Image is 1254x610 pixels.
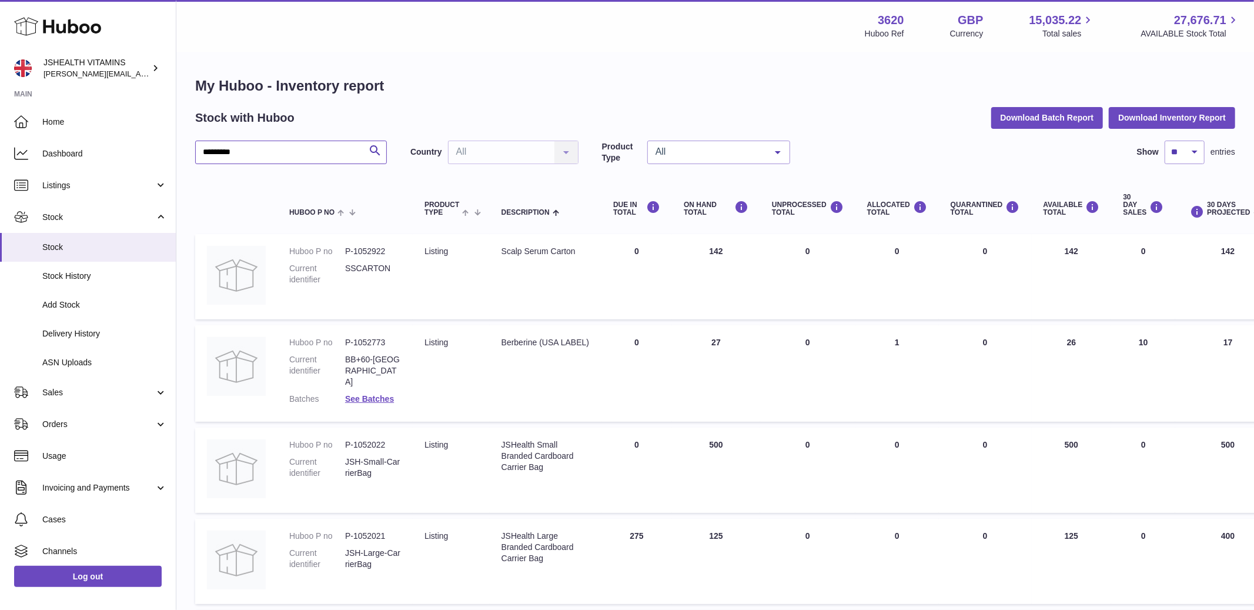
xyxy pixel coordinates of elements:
[855,325,939,422] td: 1
[345,263,401,285] dd: SSCARTON
[42,514,167,525] span: Cases
[501,531,590,564] div: JSHealth Large Branded Cardboard Carrier Bag
[950,28,984,39] div: Currency
[760,428,855,513] td: 0
[501,439,590,473] div: JSHealth Small Branded Cardboard Carrier Bag
[501,337,590,348] div: Berberine (USA LABEL)
[207,531,266,589] img: product image
[653,146,766,158] span: All
[983,246,988,256] span: 0
[501,209,550,216] span: Description
[983,531,988,541] span: 0
[601,428,672,513] td: 0
[345,337,401,348] dd: P-1052773
[195,110,295,126] h2: Stock with Huboo
[672,519,760,604] td: 125
[42,299,167,311] span: Add Stock
[207,337,266,396] img: product image
[772,201,844,216] div: UNPROCESSED Total
[1029,12,1081,28] span: 15,035.22
[760,519,855,604] td: 0
[14,566,162,587] a: Log out
[289,263,345,285] dt: Current identifier
[424,338,448,347] span: listing
[1210,146,1235,158] span: entries
[410,146,442,158] label: Country
[672,234,760,319] td: 142
[1111,428,1175,513] td: 0
[345,394,394,404] a: See Batches
[289,531,345,542] dt: Huboo P no
[867,201,927,216] div: ALLOCATED Total
[1174,12,1226,28] span: 27,676.71
[345,531,401,542] dd: P-1052021
[42,271,167,282] span: Stock History
[865,28,904,39] div: Huboo Ref
[601,325,672,422] td: 0
[958,12,983,28] strong: GBP
[1044,201,1100,216] div: AVAILABLE Total
[42,419,155,430] span: Orders
[42,328,167,339] span: Delivery History
[345,548,401,570] dd: JSH-Large-CarrierBag
[613,201,660,216] div: DUE IN TOTAL
[1032,519,1112,604] td: 125
[424,531,448,541] span: listing
[207,246,266,305] img: product image
[855,234,939,319] td: 0
[1111,519,1175,604] td: 0
[345,246,401,257] dd: P-1052922
[991,107,1103,128] button: Download Batch Report
[289,456,345,479] dt: Current identifier
[207,439,266,498] img: product image
[1141,12,1240,39] a: 27,676.71 AVAILABLE Stock Total
[1109,107,1235,128] button: Download Inventory Report
[42,180,155,191] span: Listings
[672,325,760,422] td: 27
[42,451,167,462] span: Usage
[289,337,345,348] dt: Huboo P no
[289,394,345,405] dt: Batches
[424,201,459,216] span: Product Type
[42,212,155,223] span: Stock
[289,246,345,257] dt: Huboo P no
[42,482,155,494] span: Invoicing and Payments
[289,548,345,570] dt: Current identifier
[14,59,32,77] img: francesca@jshealthvitamins.com
[1141,28,1240,39] span: AVAILABLE Stock Total
[289,354,345,388] dt: Current identifier
[602,141,641,164] label: Product Type
[1032,325,1112,422] td: 26
[855,428,939,513] td: 0
[601,234,672,319] td: 0
[289,209,335,216] span: Huboo P no
[601,519,672,604] td: 275
[424,440,448,449] span: listing
[1111,325,1175,422] td: 10
[501,246,590,257] div: Scalp Serum Carton
[42,242,167,253] span: Stock
[760,325,855,422] td: 0
[855,519,939,604] td: 0
[983,338,988,347] span: 0
[1042,28,1095,39] span: Total sales
[1029,12,1095,39] a: 15,035.22 Total sales
[1032,428,1112,513] td: 500
[42,387,155,398] span: Sales
[42,148,167,159] span: Dashboard
[1123,194,1163,217] div: 30 DAY SALES
[684,201,748,216] div: ON HAND Total
[345,456,401,479] dd: JSH-Small-CarrierBag
[672,428,760,513] td: 500
[345,354,401,388] dd: BB+60-[GEOGRAPHIC_DATA]
[983,440,988,449] span: 0
[951,201,1020,216] div: QUARANTINED Total
[289,439,345,451] dt: Huboo P no
[1207,201,1250,216] span: 30 DAYS PROJECTED
[42,357,167,368] span: ASN Uploads
[42,116,167,128] span: Home
[195,76,1235,95] h1: My Huboo - Inventory report
[760,234,855,319] td: 0
[345,439,401,451] dd: P-1052022
[42,546,167,557] span: Channels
